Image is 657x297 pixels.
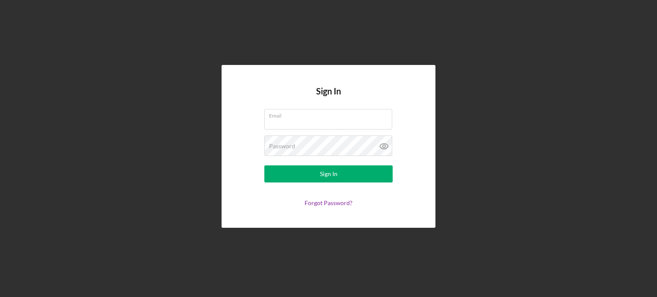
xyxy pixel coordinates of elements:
label: Email [269,109,392,119]
h4: Sign In [316,86,341,109]
button: Sign In [264,165,393,182]
label: Password [269,143,295,150]
a: Forgot Password? [305,199,352,206]
div: Sign In [320,165,337,182]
